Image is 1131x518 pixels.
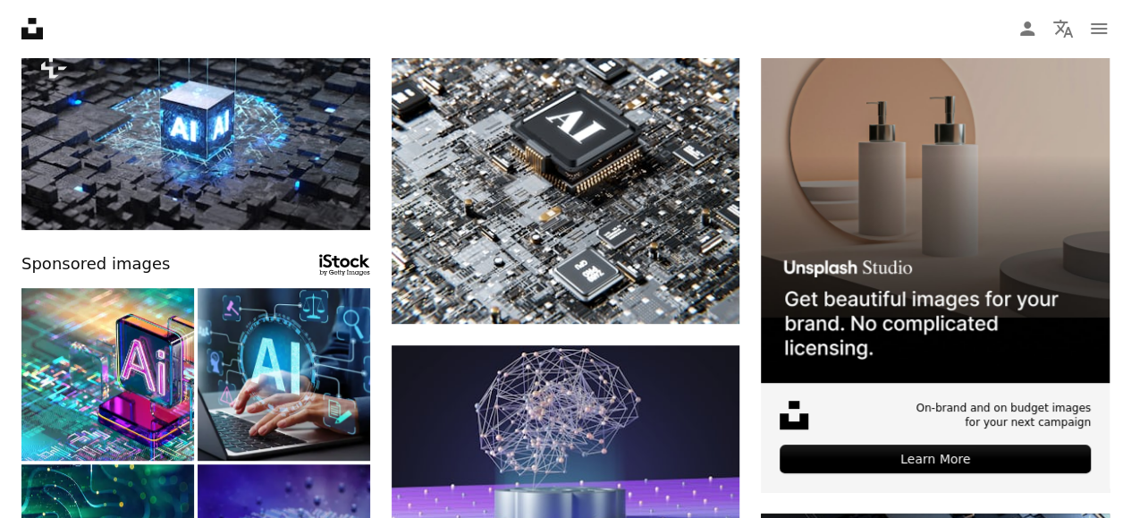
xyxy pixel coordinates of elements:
a: AI, Artificial Intelligence concept,3d rendering,conceptual image. [21,123,370,140]
span: On-brand and on budget images for your next campaign [908,401,1091,431]
div: Learn More [780,445,1091,473]
img: AI, Artificial Intelligence concept,3d rendering,conceptual image. [21,34,370,230]
span: Sponsored images [21,251,170,277]
a: Home — Unsplash [21,18,43,39]
img: file-1715714113747-b8b0561c490eimage [761,34,1110,383]
button: Menu [1081,11,1117,47]
a: an abstract image of a sphere with dots and lines [392,435,740,451]
img: file-1631678316303-ed18b8b5cb9cimage [780,401,808,429]
a: On-brand and on budget images for your next campaignLearn More [761,34,1110,492]
a: a computer chip with the letter a on top of it [392,171,740,187]
img: a computer chip with the letter a on top of it [392,34,740,324]
button: Language [1045,11,1081,47]
img: Digital abstract CPU. AI - Artificial Intelligence and machine learning concept [21,288,194,461]
a: Log in / Sign up [1009,11,1045,47]
img: AI governance and responsive generative artificial intelligence use. Compliance strategy and risk... [198,288,370,461]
